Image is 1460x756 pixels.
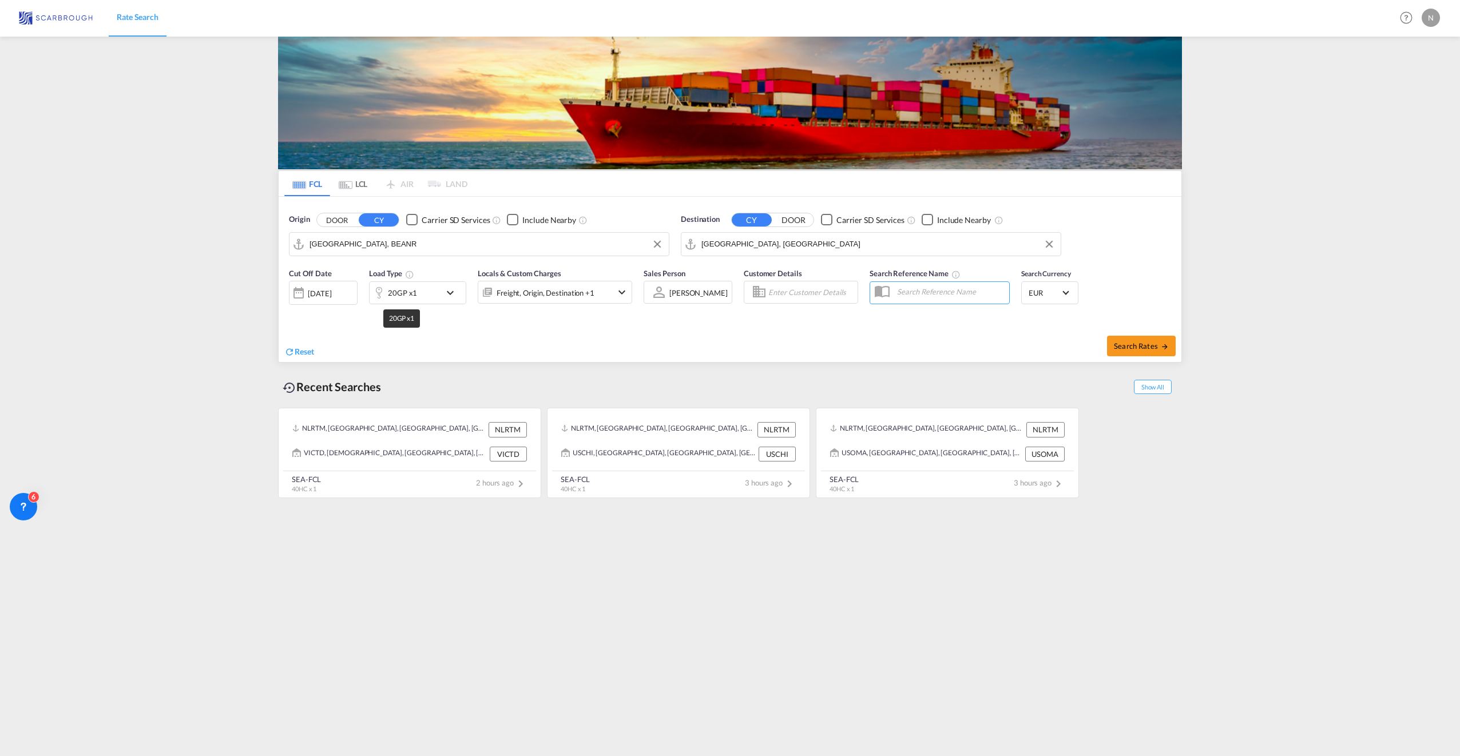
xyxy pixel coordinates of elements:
button: DOOR [773,213,814,226]
div: [DATE] [308,288,331,299]
md-icon: icon-chevron-right [1052,477,1065,491]
span: Reset [295,347,314,356]
md-icon: icon-chevron-right [514,477,527,491]
md-icon: Unchecked: Search for CY (Container Yard) services for all selected carriers.Checked : Search for... [907,216,916,225]
md-pagination-wrapper: Use the left and right arrow keys to navigate between tabs [284,171,467,196]
md-icon: Unchecked: Search for CY (Container Yard) services for all selected carriers.Checked : Search for... [492,216,501,225]
div: SEA-FCL [292,474,321,484]
div: N [1422,9,1440,27]
div: Recent Searches [278,374,386,400]
span: Destination [681,214,720,225]
div: icon-refreshReset [284,346,314,359]
span: 20GP x1 [389,314,414,323]
div: NLRTM [1026,422,1065,437]
input: Search Reference Name [891,283,1009,300]
button: Clear Input [649,236,666,253]
span: 3 hours ago [745,478,796,487]
span: Search Rates [1114,341,1169,351]
div: Help [1396,8,1422,29]
recent-search-card: NLRTM, [GEOGRAPHIC_DATA], [GEOGRAPHIC_DATA], [GEOGRAPHIC_DATA], [GEOGRAPHIC_DATA] NLRTMUSOMA, [GE... [816,408,1079,498]
button: CY [359,213,399,226]
div: NLRTM, Rotterdam, Netherlands, Western Europe, Europe [292,422,486,437]
recent-search-card: NLRTM, [GEOGRAPHIC_DATA], [GEOGRAPHIC_DATA], [GEOGRAPHIC_DATA], [GEOGRAPHIC_DATA] NLRTMUSCHI, [GE... [547,408,810,498]
div: USOMA [1025,447,1065,461]
md-icon: icon-chevron-down [615,285,629,299]
md-icon: icon-chevron-right [783,477,796,491]
span: Load Type [369,269,414,278]
div: USOMA, Omaha, NE, United States, North America, Americas [830,447,1022,461]
span: Origin [289,214,310,225]
md-checkbox: Checkbox No Ink [821,214,904,226]
div: Carrier SD Services [422,214,490,226]
md-tab-item: LCL [330,171,376,196]
div: Freight Origin Destination Factory Stuffing [497,285,594,301]
md-input-container: Antwerp, BEANR [289,233,669,256]
div: VICTD [490,447,527,461]
div: NLRTM, Rotterdam, Netherlands, Western Europe, Europe [561,422,755,437]
div: Carrier SD Services [836,214,904,226]
span: Locals & Custom Charges [478,269,561,278]
md-select: Sales Person: Niels Kuipers [668,284,729,301]
md-icon: Unchecked: Ignores neighbouring ports when fetching rates.Checked : Includes neighbouring ports w... [578,216,588,225]
md-select: Select Currency: € EUREuro [1027,284,1072,301]
div: NLRTM, Rotterdam, Netherlands, Western Europe, Europe [830,422,1023,437]
span: 40HC x 1 [561,485,585,492]
md-icon: Unchecked: Ignores neighbouring ports when fetching rates.Checked : Includes neighbouring ports w... [994,216,1003,225]
span: EUR [1029,288,1061,298]
md-icon: icon-information-outline [405,270,414,279]
div: USCHI, Chicago, IL, United States, North America, Americas [561,447,756,461]
md-tab-item: FCL [284,171,330,196]
div: SEA-FCL [830,474,859,484]
input: Search by Port [310,236,663,253]
div: 20GP x1 [388,285,417,301]
span: 40HC x 1 [292,485,316,492]
span: Customer Details [744,269,802,278]
span: Sales Person [644,269,685,278]
recent-search-card: NLRTM, [GEOGRAPHIC_DATA], [GEOGRAPHIC_DATA], [GEOGRAPHIC_DATA], [GEOGRAPHIC_DATA] NLRTMVICTD, [DE... [278,408,541,498]
button: CY [732,213,772,226]
div: Include Nearby [937,214,991,226]
span: 3 hours ago [1014,478,1065,487]
div: SEA-FCL [561,474,590,484]
div: NLRTM [489,422,527,437]
span: 40HC x 1 [830,485,854,492]
div: 20GP x1icon-chevron-down [369,281,466,304]
md-checkbox: Checkbox No Ink [507,214,576,226]
img: LCL+%26+FCL+BACKGROUND.png [278,37,1182,169]
span: Help [1396,8,1416,27]
md-icon: icon-arrow-right [1161,343,1169,351]
button: DOOR [317,213,357,226]
md-icon: icon-backup-restore [283,381,296,395]
input: Search by Port [701,236,1055,253]
span: Search Reference Name [870,269,961,278]
md-icon: icon-chevron-down [443,286,463,300]
div: VICTD, Christiansted, Saint Croix, Virgin Islands, U.S., Caribbean, Americas [292,447,487,461]
span: Cut Off Date [289,269,332,278]
button: Search Ratesicon-arrow-right [1107,336,1176,356]
div: Include Nearby [522,214,576,226]
span: Search Currency [1021,269,1071,278]
span: Show All [1134,380,1172,394]
img: 68f3c5c099f711f0a1d6b9e876559da2.jpg [17,5,94,31]
div: [PERSON_NAME] [669,288,728,297]
md-icon: icon-refresh [284,347,295,357]
button: Clear Input [1041,236,1058,253]
span: 2 hours ago [476,478,527,487]
span: Rate Search [117,12,158,22]
div: Origin DOOR CY Checkbox No InkUnchecked: Search for CY (Container Yard) services for all selected... [279,197,1181,362]
md-icon: Your search will be saved by the below given name [951,270,961,279]
md-checkbox: Checkbox No Ink [922,214,991,226]
div: [DATE] [289,281,358,305]
input: Enter Customer Details [768,284,854,301]
md-input-container: Jebel Ali, AEJEA [681,233,1061,256]
md-checkbox: Checkbox No Ink [406,214,490,226]
div: NLRTM [757,422,796,437]
div: Freight Origin Destination Factory Stuffingicon-chevron-down [478,281,632,304]
md-datepicker: Select [289,304,297,319]
div: USCHI [759,447,796,461]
